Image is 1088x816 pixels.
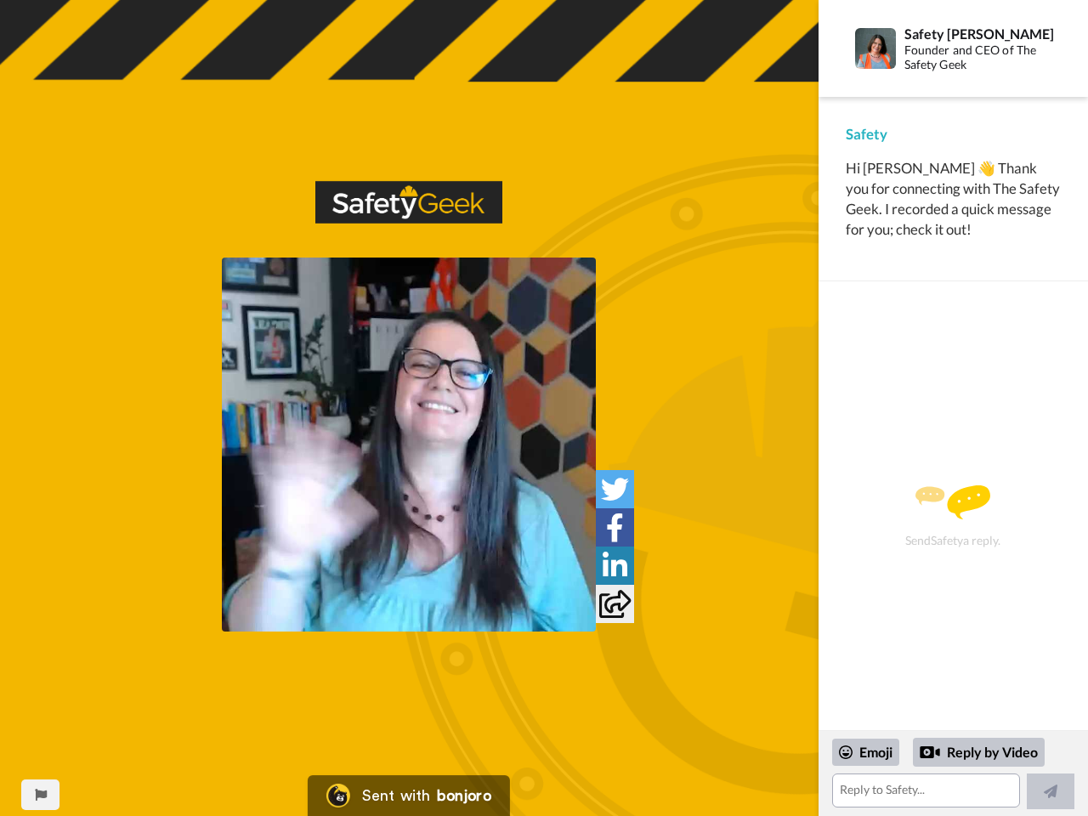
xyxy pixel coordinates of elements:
[437,788,491,803] div: bonjoro
[904,43,1060,72] div: Founder and CEO of The Safety Geek
[904,25,1060,42] div: Safety [PERSON_NAME]
[362,788,430,803] div: Sent with
[920,742,940,762] div: Reply by Video
[915,485,990,519] img: message.svg
[308,775,510,816] a: Bonjoro LogoSent withbonjoro
[855,28,896,69] img: Profile Image
[315,180,502,224] img: fe05f924-6570-4de3-a62f-02bbf2890cc2
[222,258,596,632] img: 78039353-f4c0-4c5d-b9de-1a67ffe146b5-thumb.jpg
[846,158,1061,240] div: Hi [PERSON_NAME] 👋 Thank you for connecting with The Safety Geek. I recorded a quick message for ...
[832,739,899,766] div: Emoji
[846,124,1061,144] div: Safety
[326,784,350,807] img: Bonjoro Logo
[913,738,1045,767] div: Reply by Video
[841,311,1065,722] div: Send Safety a reply.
